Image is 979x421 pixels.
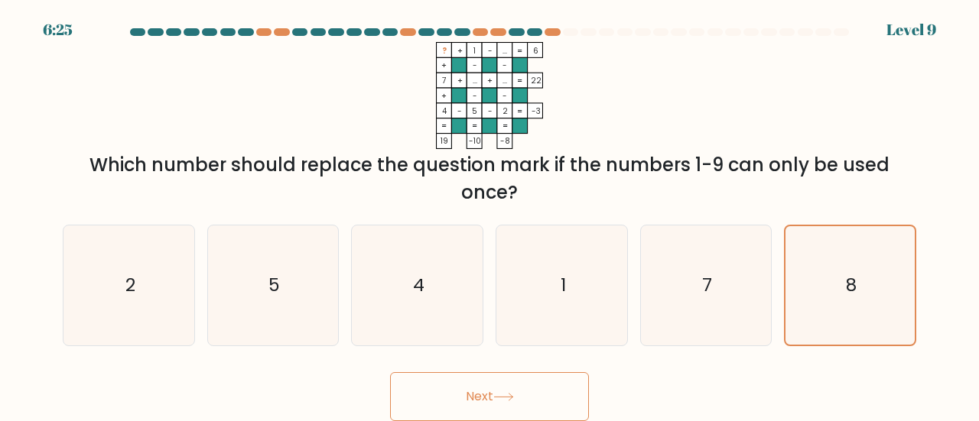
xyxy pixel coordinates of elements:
tspan: = [517,105,522,117]
div: Which number should replace the question mark if the numbers 1-9 can only be used once? [72,151,907,206]
tspan: 4 [442,105,447,117]
tspan: 2 [503,105,508,117]
tspan: 5 [472,105,477,117]
tspan: -8 [500,135,510,147]
tspan: - [488,105,493,117]
tspan: + [487,75,493,86]
text: 5 [268,272,280,297]
tspan: = [517,45,522,57]
tspan: = [472,120,477,131]
tspan: + [457,45,463,57]
tspan: = [517,75,522,86]
tspan: ... [503,75,507,86]
div: 6:25 [43,18,73,41]
button: Next [390,372,589,421]
tspan: 22 [531,75,542,86]
text: 1 [560,272,565,297]
tspan: - [503,60,507,71]
tspan: ? [442,45,447,57]
tspan: - [473,90,477,102]
tspan: ... [473,75,477,86]
tspan: = [442,120,447,131]
text: 7 [702,272,712,297]
tspan: 6 [533,45,538,57]
tspan: -10 [469,135,481,147]
tspan: - [473,60,477,71]
tspan: - [503,90,507,102]
tspan: - [457,105,462,117]
tspan: 19 [441,135,448,147]
text: 8 [846,273,857,297]
tspan: + [442,60,447,71]
text: 4 [413,272,424,297]
tspan: + [442,90,447,102]
div: Level 9 [886,18,936,41]
tspan: ... [503,45,507,57]
tspan: - [488,45,493,57]
tspan: 1 [473,45,476,57]
text: 2 [125,272,135,297]
tspan: -3 [532,105,541,117]
tspan: + [457,75,463,86]
tspan: = [503,120,508,131]
tspan: 7 [443,75,447,86]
